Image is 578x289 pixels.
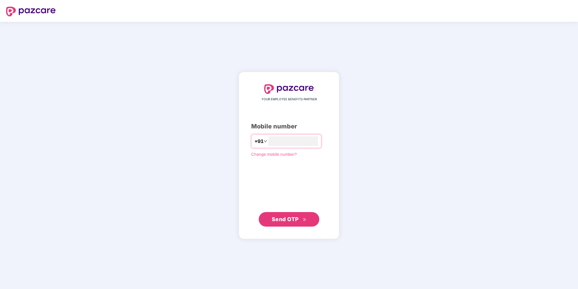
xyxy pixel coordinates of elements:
[264,84,314,94] img: logo
[261,97,317,102] span: YOUR EMPLOYEE BENEFITS PARTNER
[6,7,56,16] img: logo
[255,138,264,145] span: +91
[264,139,267,143] span: down
[303,218,307,222] span: double-right
[251,152,297,157] a: Change mobile number?
[251,122,327,131] div: Mobile number
[272,216,299,222] span: Send OTP
[259,212,319,227] button: Send OTPdouble-right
